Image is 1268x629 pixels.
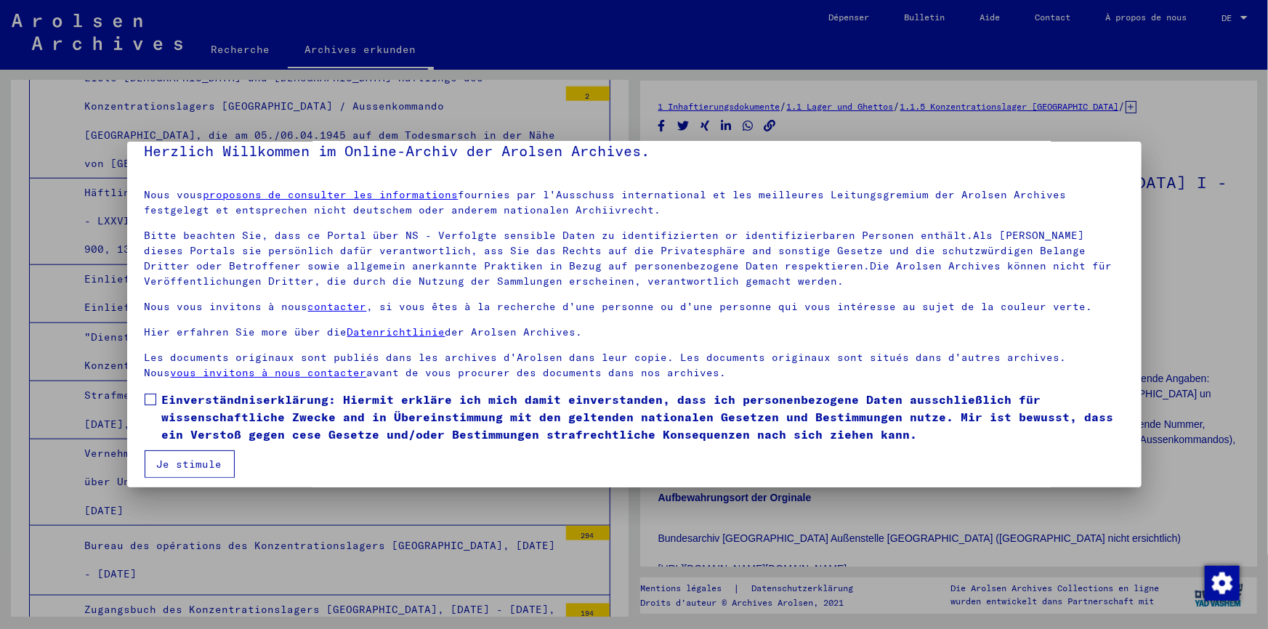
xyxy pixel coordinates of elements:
font: fournies par l'Ausschuss international et les meilleures Leitungsgremium der Arolsen Archives fes... [145,188,1067,216]
font: Einverständniserklärung: Hiermit erkläre ich mich damit einverstanden, dass ich personenbezogene ... [162,392,1114,442]
img: Zustimmung ändern [1205,566,1240,601]
a: Datenrichtlinie [347,325,445,338]
button: Je stimule [145,450,235,478]
font: Herzlich Willkommen im Online-Archiv der Arolsen Archives. [145,142,650,160]
a: proposons de consulter les informations [203,188,459,201]
font: Nous vous [145,188,203,201]
font: Bitte beachten Sie, dass ce Portal über NS - Verfolgte sensible Daten zu identifizierten or ident... [145,229,1112,288]
div: Zustimmung ändern [1204,565,1239,600]
font: Hier erfahren Sie more über die [145,325,347,338]
a: vous invitons à nous contacter [171,366,367,379]
font: Les documents originaux sont publiés dans les archives d'Arolsen dans leur copie. Les documents o... [145,351,1067,379]
font: Je stimule [157,458,222,471]
font: avant de vous procurer des documents dans nos archives. [367,366,727,379]
a: contacter [308,300,367,313]
font: Nous vous invitons à nous [145,300,308,313]
font: der Arolsen Archives. [445,325,583,338]
font: , si vous êtes à la recherche d'une personne ou d'une personne qui vous intéresse au sujet de la ... [367,300,1093,313]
